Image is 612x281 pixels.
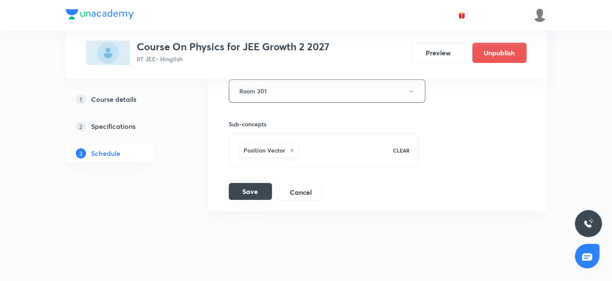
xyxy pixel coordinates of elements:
[91,94,136,104] h5: Course details
[279,184,322,201] button: Cancel
[66,118,181,135] a: 2Specifications
[229,79,425,103] button: Room 301
[76,94,86,104] p: 1
[66,9,134,22] a: Company Logo
[583,218,593,229] img: ttu
[91,121,136,131] h5: Specifications
[76,121,86,131] p: 2
[411,43,465,63] button: Preview
[229,183,272,200] button: Save
[137,41,330,53] h3: Course On Physics for JEE Growth 2 2027
[393,147,410,154] p: CLEAR
[66,91,181,108] a: 1Course details
[76,148,86,158] p: 3
[86,41,130,65] img: F8473AD6-1731-4482-BF90-EFD343CA4276_plus.png
[458,11,465,19] img: avatar
[91,148,120,158] h5: Schedule
[244,146,285,155] h6: Position Vector
[455,8,468,22] button: avatar
[229,120,419,128] h6: Sub-concepts
[532,8,547,22] img: Devendra Kumar
[66,9,134,19] img: Company Logo
[137,55,330,63] p: IIT JEE • Hinglish
[472,43,526,63] button: Unpublish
